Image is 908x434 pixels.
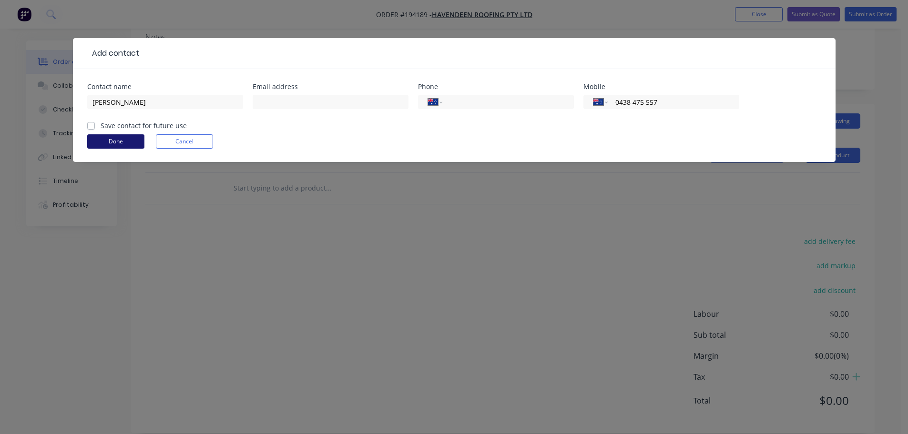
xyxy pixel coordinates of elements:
label: Save contact for future use [101,121,187,131]
div: Email address [253,83,408,90]
div: Add contact [87,48,139,59]
div: Mobile [583,83,739,90]
div: Phone [418,83,574,90]
div: Contact name [87,83,243,90]
button: Cancel [156,134,213,149]
button: Done [87,134,144,149]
